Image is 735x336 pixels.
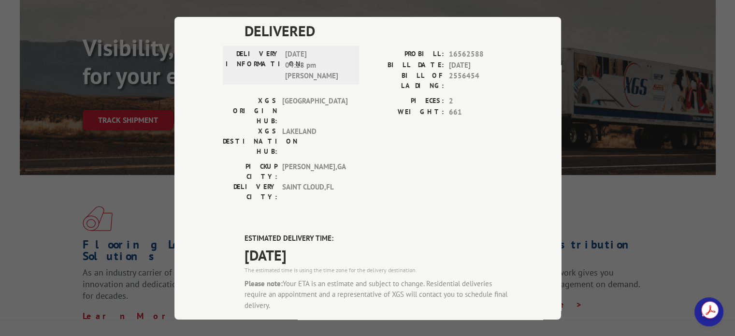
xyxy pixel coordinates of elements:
[245,20,513,42] span: DELIVERED
[245,278,513,311] div: Your ETA is an estimate and subject to change. Residential deliveries require an appointment and ...
[245,244,513,265] span: [DATE]
[245,265,513,274] div: The estimated time is using the time zone for the delivery destination.
[368,59,444,71] label: BILL DATE:
[285,49,350,82] span: [DATE] 04:18 pm [PERSON_NAME]
[223,126,277,157] label: XGS DESTINATION HUB:
[368,49,444,60] label: PROBILL:
[449,106,513,117] span: 661
[282,161,347,182] span: [PERSON_NAME] , GA
[245,233,513,244] label: ESTIMATED DELIVERY TIME:
[226,49,280,82] label: DELIVERY INFORMATION:
[245,278,283,288] strong: Please note:
[694,297,723,326] div: Open chat
[368,106,444,117] label: WEIGHT:
[368,96,444,107] label: PIECES:
[449,71,513,91] span: 2556454
[449,96,513,107] span: 2
[223,182,277,202] label: DELIVERY CITY:
[368,71,444,91] label: BILL OF LADING:
[223,96,277,126] label: XGS ORIGIN HUB:
[449,49,513,60] span: 16562588
[282,126,347,157] span: LAKELAND
[223,161,277,182] label: PICKUP CITY:
[449,59,513,71] span: [DATE]
[282,96,347,126] span: [GEOGRAPHIC_DATA]
[282,182,347,202] span: SAINT CLOUD , FL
